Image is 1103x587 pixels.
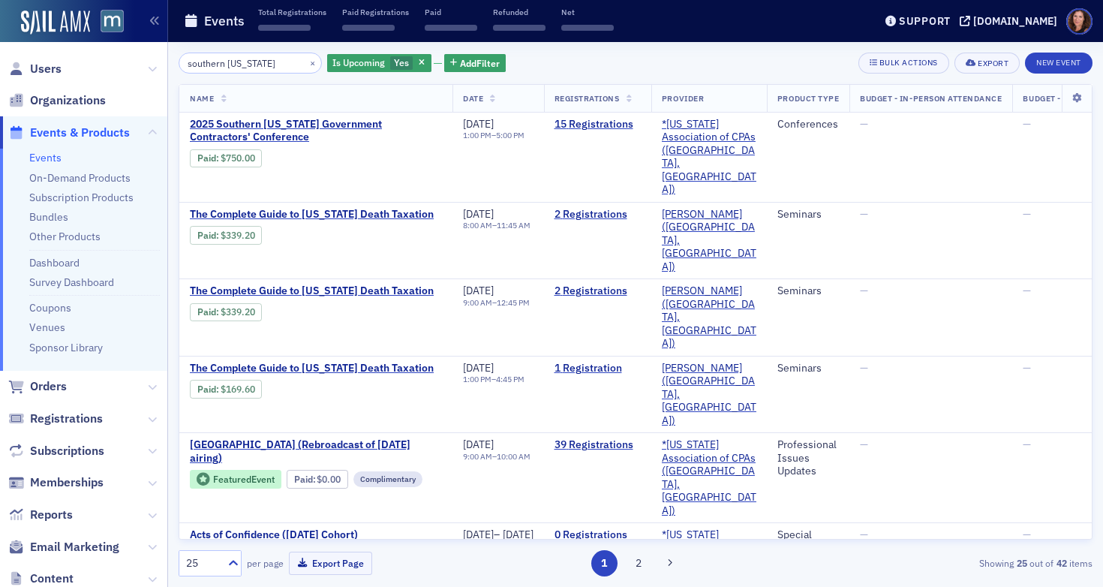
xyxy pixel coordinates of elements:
[30,92,106,109] span: Organizations
[294,474,313,485] a: Paid
[1025,55,1092,68] a: New Event
[190,380,262,398] div: Paid: 2 - $16960
[30,443,104,459] span: Subscriptions
[463,221,530,230] div: –
[460,56,500,70] span: Add Filter
[29,256,80,269] a: Dashboard
[555,93,620,104] span: Registrations
[463,438,494,451] span: [DATE]
[463,528,494,541] span: [DATE]
[463,375,524,384] div: –
[978,59,1008,68] div: Export
[496,130,524,140] time: 5:00 PM
[463,220,492,230] time: 8:00 AM
[463,284,494,297] span: [DATE]
[197,384,216,395] a: Paid
[8,125,130,141] a: Events & Products
[555,208,641,221] a: 2 Registrations
[30,125,130,141] span: Events & Products
[1066,8,1092,35] span: Profile
[777,93,839,104] span: Product Type
[8,411,103,427] a: Registrations
[197,306,216,318] a: Paid
[493,7,545,17] p: Refunded
[960,16,1062,26] button: [DOMAIN_NAME]
[591,550,618,576] button: 1
[777,528,839,568] div: Special Member Events
[1014,556,1029,570] strong: 25
[496,374,524,384] time: 4:45 PM
[973,14,1057,28] div: [DOMAIN_NAME]
[8,474,104,491] a: Memberships
[190,362,442,375] a: The Complete Guide to [US_STATE] Death Taxation
[662,284,756,351] span: Werner-Rocca (Flourtown, PA)
[8,539,119,555] a: Email Marketing
[221,306,255,318] span: $339.20
[555,528,641,542] a: 0 Registrations
[21,11,90,35] a: SailAMX
[463,528,533,542] div: –
[8,61,62,77] a: Users
[317,474,341,485] span: $0.00
[30,570,74,587] span: Content
[662,284,756,351] a: [PERSON_NAME] ([GEOGRAPHIC_DATA], [GEOGRAPHIC_DATA])
[777,118,839,131] div: Conferences
[29,191,134,204] a: Subscription Products
[190,528,442,542] a: Acts of Confidence ([DATE] Cohort)
[197,384,221,395] span: :
[8,443,104,459] a: Subscriptions
[662,208,756,274] span: Werner-Rocca (Flourtown, PA)
[860,117,868,131] span: —
[221,230,255,241] span: $339.20
[287,470,348,488] div: Paid: 40 - $0
[425,25,477,31] span: ‌
[1023,361,1031,375] span: —
[29,321,65,334] a: Venues
[555,362,641,375] a: 1 Registration
[798,556,1092,570] div: Showing out of items
[197,230,216,241] a: Paid
[29,171,131,185] a: On-Demand Products
[860,207,868,221] span: —
[555,438,641,452] a: 39 Registrations
[1023,528,1031,541] span: —
[497,297,530,308] time: 12:45 PM
[625,550,651,576] button: 2
[497,451,530,462] time: 10:00 AM
[1023,284,1031,297] span: —
[662,362,756,428] a: [PERSON_NAME] ([GEOGRAPHIC_DATA], [GEOGRAPHIC_DATA])
[497,220,530,230] time: 11:45 AM
[662,362,756,428] span: Werner-Rocca (Flourtown, PA)
[247,556,284,570] label: per page
[463,93,483,104] span: Date
[463,451,492,462] time: 9:00 AM
[777,362,839,375] div: Seminars
[197,230,221,241] span: :
[555,118,641,131] a: 15 Registrations
[190,284,442,298] span: The Complete Guide to Maryland Death Taxation
[662,438,756,517] a: *[US_STATE] Association of CPAs ([GEOGRAPHIC_DATA], [GEOGRAPHIC_DATA])
[463,207,494,221] span: [DATE]
[342,7,409,17] p: Paid Registrations
[860,361,868,375] span: —
[8,570,74,587] a: Content
[90,10,124,35] a: View Homepage
[1053,556,1069,570] strong: 42
[204,12,245,30] h1: Events
[1025,53,1092,74] button: New Event
[179,53,322,74] input: Search…
[342,25,395,31] span: ‌
[662,118,756,197] span: *Maryland Association of CPAs (Timonium, MD)
[30,474,104,491] span: Memberships
[777,284,839,298] div: Seminars
[493,25,545,31] span: ‌
[190,226,262,244] div: Paid: 3 - $33920
[662,118,756,197] a: *[US_STATE] Association of CPAs ([GEOGRAPHIC_DATA], [GEOGRAPHIC_DATA])
[29,301,71,315] a: Coupons
[860,284,868,297] span: —
[860,528,868,541] span: —
[444,54,506,73] button: AddFilter
[879,59,938,67] div: Bulk Actions
[190,118,442,144] a: 2025 Southern [US_STATE] Government Contractors' Conference
[858,53,949,74] button: Bulk Actions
